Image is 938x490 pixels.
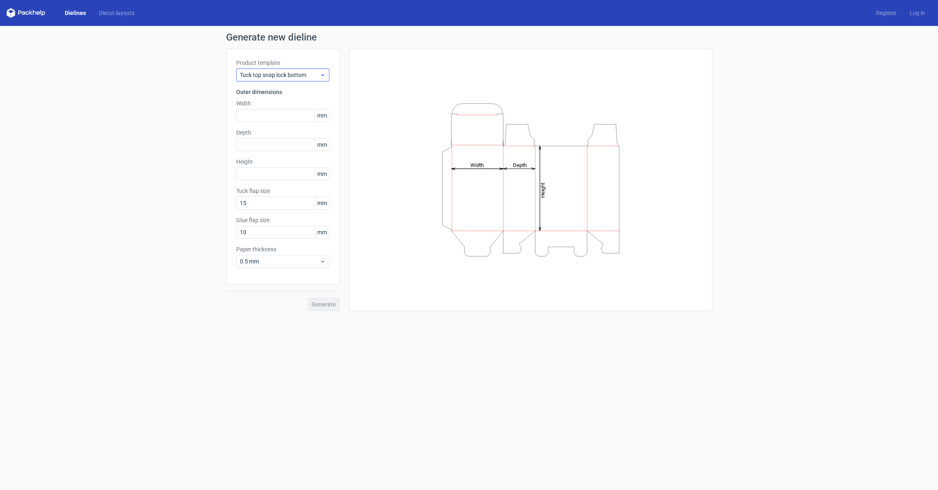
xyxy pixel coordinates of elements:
span: mm [315,139,329,151]
h1: Generate new dieline [226,32,712,42]
span: mm [315,197,329,209]
h3: Outer dimensions [236,88,329,96]
label: Tuck flap size [236,187,329,195]
label: Product template [236,59,329,67]
tspan: Height [540,182,546,197]
a: Dielines [58,9,92,17]
label: Glue flap size [236,216,329,224]
a: Register [870,9,903,17]
span: mm [315,109,329,122]
span: 0.5 mm [240,257,320,265]
tspan: Depth [513,162,527,168]
label: Paper thickness [236,245,329,253]
label: Width [236,99,329,107]
label: Depth [236,128,329,137]
span: mm [315,168,329,180]
tspan: Width [470,162,483,168]
a: Log in [903,9,932,17]
a: Diecut layouts [92,9,141,17]
span: Tuck top snap lock bottom [240,71,320,79]
label: Height [236,158,329,166]
span: mm [315,226,329,238]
